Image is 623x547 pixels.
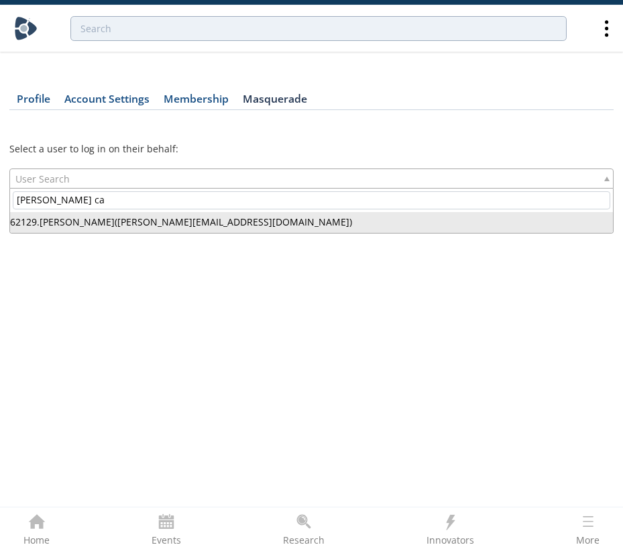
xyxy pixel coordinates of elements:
[9,94,57,110] a: Profile
[156,94,235,110] a: Membership
[9,143,614,155] div: Select a user to log in on their behalf:
[14,17,38,40] img: Home
[9,168,614,189] div: User Search
[10,212,613,234] li: 62129 . [PERSON_NAME] ( [PERSON_NAME][EMAIL_ADDRESS][DOMAIN_NAME] )
[57,94,156,110] a: Account Settings
[235,94,314,110] a: Masquerade
[70,16,567,41] input: Advanced Search
[15,169,70,188] span: User Search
